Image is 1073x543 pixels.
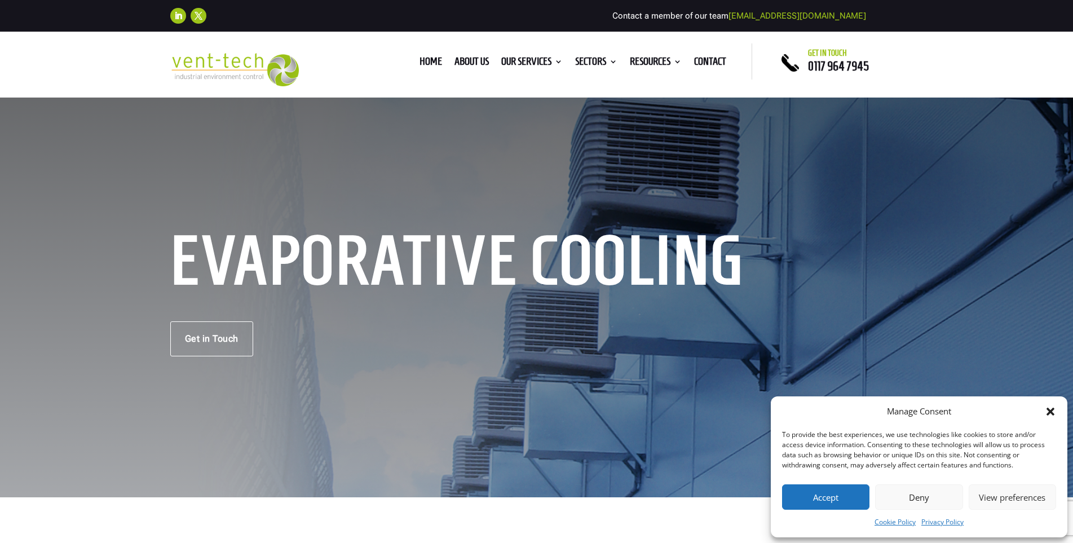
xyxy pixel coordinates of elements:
a: Contact [694,58,726,70]
button: Deny [875,484,962,510]
div: Manage Consent [887,405,951,418]
a: About us [454,58,489,70]
a: Follow on LinkedIn [170,8,186,24]
a: Follow on X [191,8,206,24]
span: Get in touch [808,48,847,58]
a: [EMAIL_ADDRESS][DOMAIN_NAME] [728,11,866,21]
a: Home [420,58,442,70]
a: Sectors [575,58,617,70]
a: 0117 964 7945 [808,59,869,73]
button: Accept [782,484,869,510]
a: Our Services [501,58,563,70]
span: Contact a member of our team [612,11,866,21]
div: Close dialog [1045,406,1056,417]
a: Get in Touch [170,321,253,356]
img: 2023-09-27T08_35_16.549ZVENT-TECH---Clear-background [170,53,299,86]
button: View preferences [969,484,1056,510]
a: Cookie Policy [875,515,916,529]
a: Privacy Policy [921,515,964,529]
div: To provide the best experiences, we use technologies like cookies to store and/or access device i... [782,430,1055,470]
a: Resources [630,58,682,70]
